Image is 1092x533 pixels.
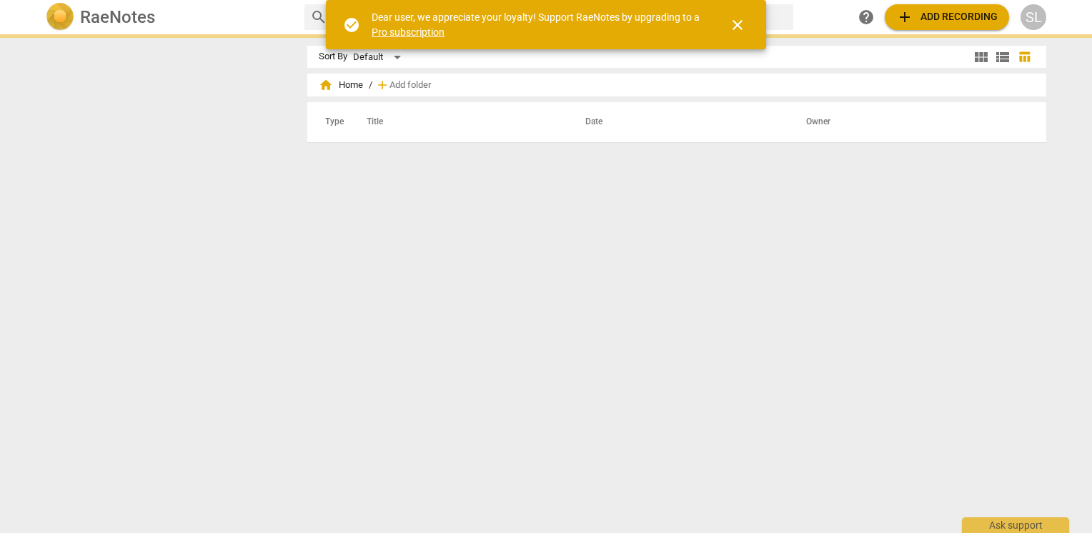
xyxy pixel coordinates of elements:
span: help [858,9,875,26]
button: Close [720,8,755,42]
div: Ask support [962,517,1069,533]
button: SL [1021,4,1046,30]
span: search [310,9,327,26]
div: Sort By [319,51,347,62]
span: home [319,78,333,92]
span: add [896,9,913,26]
button: Table view [1013,46,1035,68]
th: Title [349,102,568,142]
div: Dear user, we appreciate your loyalty! Support RaeNotes by upgrading to a [372,10,703,39]
span: view_module [973,49,990,66]
span: add [375,78,389,92]
span: table_chart [1018,50,1031,64]
span: check_circle [343,16,360,34]
h2: RaeNotes [80,7,155,27]
span: Add folder [389,80,431,91]
a: Pro subscription [372,26,445,38]
span: close [729,16,746,34]
button: Tile view [971,46,992,68]
span: view_list [994,49,1011,66]
div: Default [353,46,406,69]
th: Date [568,102,789,142]
button: Upload [885,4,1009,30]
span: / [369,80,372,91]
img: Logo [46,3,74,31]
span: Add recording [896,9,998,26]
th: Owner [789,102,1031,142]
a: LogoRaeNotes [46,3,293,31]
th: Type [314,102,349,142]
button: List view [992,46,1013,68]
span: Home [319,78,363,92]
a: Help [853,4,879,30]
